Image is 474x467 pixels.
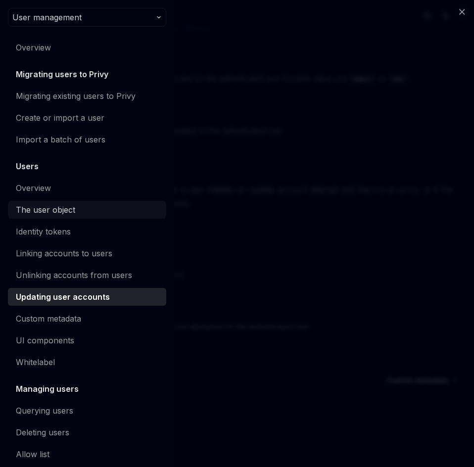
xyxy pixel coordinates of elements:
[8,353,166,371] a: Whitelabel
[16,383,79,395] h5: Managing users
[8,423,166,441] a: Deleting users
[16,112,104,124] div: Create or import a user
[16,334,74,346] div: UI components
[8,266,166,284] a: Unlinking accounts from users
[8,445,166,463] a: Allow list
[16,160,39,172] h5: Users
[16,356,55,368] div: Whitelabel
[8,288,166,306] a: Updating user accounts
[16,291,110,303] div: Updating user accounts
[8,87,166,105] a: Migrating existing users to Privy
[8,109,166,127] a: Create or import a user
[16,247,112,259] div: Linking accounts to users
[16,68,108,80] h5: Migrating users to Privy
[12,11,82,23] span: User management
[8,8,166,27] button: User management
[16,269,132,281] div: Unlinking accounts from users
[8,310,166,327] a: Custom metadata
[8,244,166,262] a: Linking accounts to users
[16,90,136,102] div: Migrating existing users to Privy
[16,182,51,194] div: Overview
[8,131,166,148] a: Import a batch of users
[8,402,166,420] a: Querying users
[16,134,105,145] div: Import a batch of users
[16,426,69,438] div: Deleting users
[8,223,166,240] a: Identity tokens
[8,201,166,219] a: The user object
[8,331,166,349] a: UI components
[16,448,49,460] div: Allow list
[16,204,75,216] div: The user object
[16,226,71,237] div: Identity tokens
[16,313,81,325] div: Custom metadata
[8,39,166,56] a: Overview
[16,405,73,417] div: Querying users
[16,42,51,53] div: Overview
[8,179,166,197] a: Overview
